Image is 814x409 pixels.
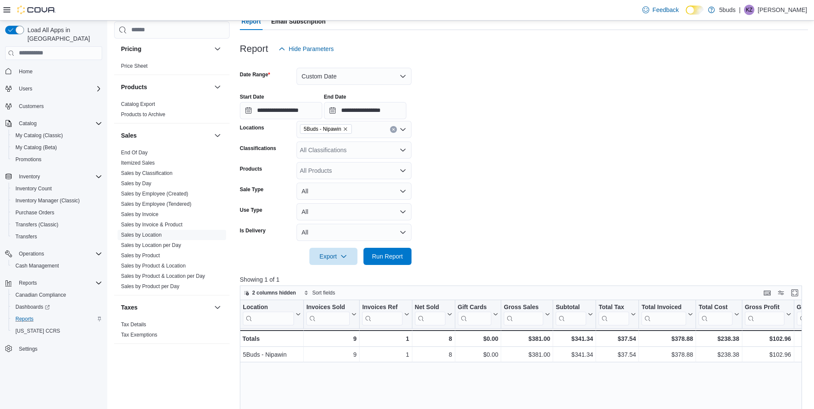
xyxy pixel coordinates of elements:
button: Enter fullscreen [790,288,800,298]
div: $381.00 [504,349,550,360]
span: Sales by Employee (Tendered) [121,201,191,208]
img: Cova [17,6,56,14]
button: Promotions [9,153,106,165]
a: Transfers [12,232,40,242]
button: My Catalog (Beta) [9,141,106,153]
div: Invoices Sold [306,303,350,325]
span: Promotions [15,156,42,163]
p: 5buds [719,5,735,15]
div: Products [114,99,230,123]
div: Gross Sales [504,303,543,325]
a: Sales by Day [121,180,151,186]
a: Sales by Classification [121,170,172,176]
span: Price Sheet [121,63,148,69]
button: Home [2,65,106,78]
button: Reports [15,278,40,288]
button: Transfers (Classic) [9,219,106,231]
a: Inventory Count [12,183,55,194]
div: $341.34 [556,334,593,344]
div: Invoices Sold [306,303,350,311]
span: Inventory Manager (Classic) [15,197,80,204]
div: $238.38 [699,334,739,344]
button: Remove 5Buds - Nipawin from selection in this group [343,126,348,132]
div: Gross Profit [744,303,784,311]
span: Purchase Orders [15,209,54,216]
a: Sales by Location per Day [121,242,181,248]
button: Operations [15,249,48,259]
button: Export [309,248,357,265]
span: Transfers (Classic) [15,221,58,228]
a: Itemized Sales [121,160,155,166]
h3: Sales [121,131,137,140]
button: Canadian Compliance [9,289,106,301]
span: Home [19,68,33,75]
span: Users [19,85,32,92]
label: Start Date [240,93,264,100]
div: Invoices Ref [362,303,402,311]
div: $238.38 [699,349,739,360]
a: Transfers (Classic) [12,220,62,230]
div: Total Cost [699,303,732,311]
div: $37.54 [599,349,636,360]
button: Gross Profit [744,303,791,325]
button: Taxes [121,303,211,312]
span: Catalog [15,118,102,129]
a: Sales by Location [121,232,162,238]
button: Open list of options [399,126,406,133]
a: Price Sheet [121,63,148,69]
span: Reports [15,316,33,322]
div: $102.96 [745,349,791,360]
span: Feedback [653,6,679,14]
span: Sales by Employee (Created) [121,190,188,197]
div: 8 [415,349,452,360]
label: Date Range [240,71,270,78]
button: Catalog [2,117,106,129]
a: Tax Exemptions [121,332,157,338]
a: Purchase Orders [12,208,58,218]
input: Dark Mode [686,6,704,15]
button: Total Cost [699,303,739,325]
a: Products to Archive [121,111,165,117]
span: Sales by Location per Day [121,242,181,249]
span: 5Buds - Nipawin [300,124,352,134]
span: My Catalog (Classic) [12,130,102,141]
div: Net Sold [415,303,445,325]
button: Cash Management [9,260,106,272]
button: Sales [212,130,223,141]
button: Inventory [2,171,106,183]
button: Inventory [15,171,43,182]
div: Sales [114,147,230,295]
a: Settings [15,344,41,354]
span: Inventory [15,171,102,182]
button: Products [212,82,223,92]
span: Tax Exemptions [121,331,157,338]
span: Sales by Classification [121,170,172,177]
span: Settings [19,346,37,352]
input: Press the down key to open a popover containing a calendar. [240,102,322,119]
span: My Catalog (Classic) [15,132,63,139]
a: Home [15,66,36,77]
span: Canadian Compliance [15,292,66,298]
button: All [297,183,412,200]
button: Gross Sales [504,303,550,325]
span: Customers [15,101,102,111]
span: Sales by Day [121,180,151,187]
span: My Catalog (Beta) [12,142,102,153]
button: Open list of options [399,167,406,174]
label: End Date [324,93,346,100]
span: Transfers [15,233,37,240]
label: Sale Type [240,186,263,193]
div: Location [243,303,294,325]
button: Total Tax [599,303,636,325]
div: 1 [362,334,409,344]
span: My Catalog (Beta) [15,144,57,151]
div: Totals [242,334,301,344]
h3: Report [240,44,268,54]
a: My Catalog (Classic) [12,130,67,141]
span: Report [242,13,261,30]
div: $378.88 [642,334,693,344]
a: Inventory Manager (Classic) [12,195,83,206]
button: Inventory Count [9,183,106,195]
button: Users [15,84,36,94]
button: Display options [776,288,786,298]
